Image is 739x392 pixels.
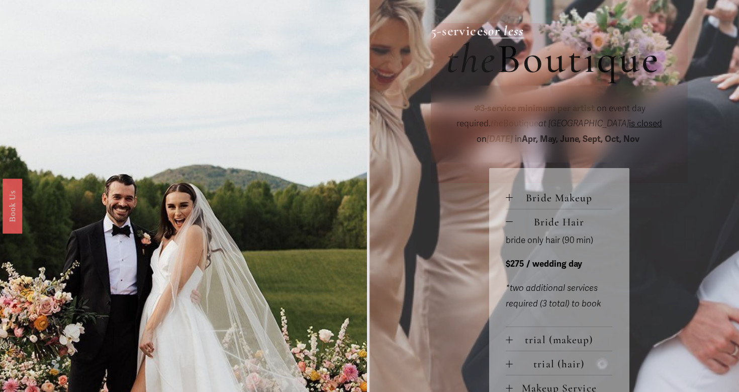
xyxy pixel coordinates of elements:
em: ✽ [473,103,480,114]
em: the [491,118,503,129]
p: bride only hair (90 min) [506,233,612,249]
div: Bride Hair [506,233,612,327]
span: trial (makeup) [513,333,612,346]
span: Boutique [491,118,538,129]
em: *two additional services required (3 total) to book [506,283,601,309]
span: is closed [629,118,662,129]
strong: 3-service minimum per artist [480,103,595,114]
button: trial (hair) [506,351,612,375]
span: in [513,134,641,144]
span: Bride Makeup [513,191,612,204]
span: Bride Hair [513,215,612,228]
strong: Apr, May, June, Sept, Oct, Nov [522,134,639,144]
a: or less [488,23,524,39]
em: at [GEOGRAPHIC_DATA] [538,118,629,129]
span: trial (hair) [513,357,612,370]
em: [DATE] [487,134,513,144]
button: trial (makeup) [506,327,612,351]
p: on [446,101,672,147]
strong: 5-services [431,23,489,39]
em: the [446,34,497,84]
span: Boutique [497,34,661,84]
strong: $275 / wedding day [506,259,582,269]
button: Bride Hair [506,209,612,233]
button: Bride Makeup [506,185,612,209]
a: Book Us [3,178,22,233]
